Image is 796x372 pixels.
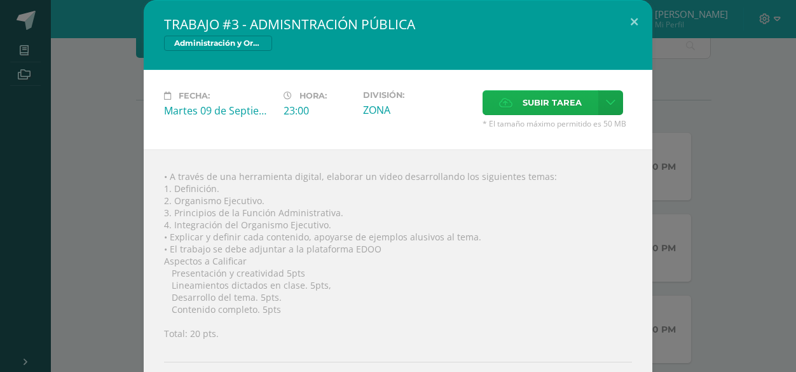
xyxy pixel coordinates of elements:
label: División: [363,90,472,100]
span: * El tamaño máximo permitido es 50 MB [483,118,632,129]
div: Martes 09 de Septiembre [164,104,273,118]
h2: TRABAJO #3 - ADMISNTRACIÓN PÚBLICA [164,15,632,33]
span: Fecha: [179,91,210,100]
div: 23:00 [284,104,353,118]
span: Subir tarea [523,91,582,114]
div: ZONA [363,103,472,117]
span: Hora: [299,91,327,100]
span: Administración y Organización de Oficina [164,36,272,51]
